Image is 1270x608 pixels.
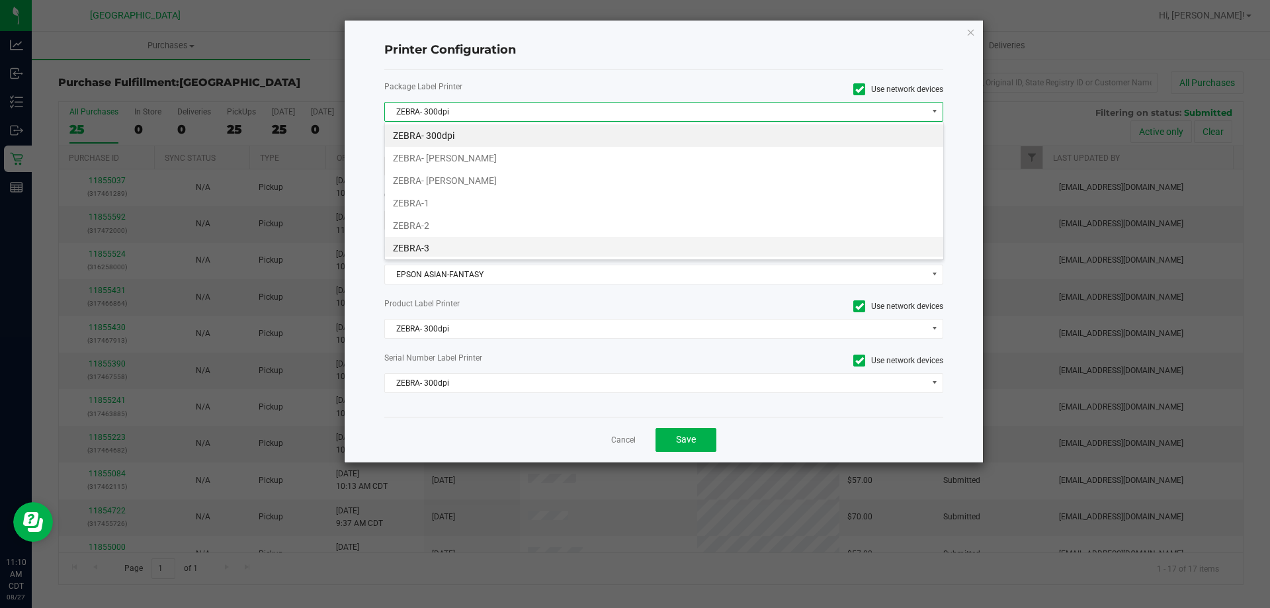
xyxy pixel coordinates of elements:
button: Save [656,428,716,452]
li: ZEBRA- [PERSON_NAME] [385,147,943,169]
span: ZEBRA- 300dpi [385,374,927,392]
label: Use network devices [674,83,944,95]
span: ZEBRA- 300dpi [385,103,927,121]
span: ZEBRA- 300dpi [385,320,927,338]
label: Serial Number Label Printer [384,352,654,364]
span: Save [676,434,696,445]
li: ZEBRA-3 [385,237,943,259]
li: ZEBRA-1 [385,192,943,214]
li: ZEBRA- [PERSON_NAME] [385,169,943,192]
label: Use network devices [674,300,944,312]
span: EPSON ASIAN-FANTASY [385,265,927,284]
a: Cancel [611,435,636,446]
li: ZEBRA- 300dpi [385,124,943,147]
label: Package Label Printer [384,81,654,93]
label: Product Label Printer [384,298,654,310]
label: Use network devices [674,355,944,367]
iframe: Resource center [13,502,53,542]
li: ZEBRA-2 [385,214,943,237]
h4: Printer Configuration [384,42,944,59]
